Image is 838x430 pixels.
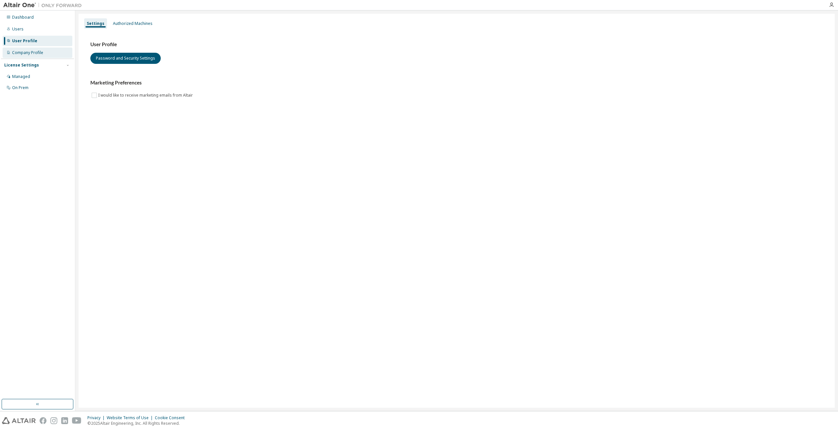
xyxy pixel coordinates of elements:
div: Dashboard [12,15,34,20]
p: © 2025 Altair Engineering, Inc. All Rights Reserved. [87,421,189,426]
div: User Profile [12,38,37,44]
div: Privacy [87,415,107,421]
img: linkedin.svg [61,417,68,424]
img: instagram.svg [50,417,57,424]
h3: Marketing Preferences [90,80,823,86]
div: Authorized Machines [113,21,153,26]
div: Cookie Consent [155,415,189,421]
h3: User Profile [90,41,823,48]
img: facebook.svg [40,417,46,424]
img: altair_logo.svg [2,417,36,424]
div: License Settings [4,63,39,68]
label: I would like to receive marketing emails from Altair [98,91,194,99]
img: youtube.svg [72,417,82,424]
img: Altair One [3,2,85,9]
div: Company Profile [12,50,43,55]
div: Settings [87,21,104,26]
div: Managed [12,74,30,79]
button: Password and Security Settings [90,53,161,64]
div: On Prem [12,85,28,90]
div: Users [12,27,24,32]
div: Website Terms of Use [107,415,155,421]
